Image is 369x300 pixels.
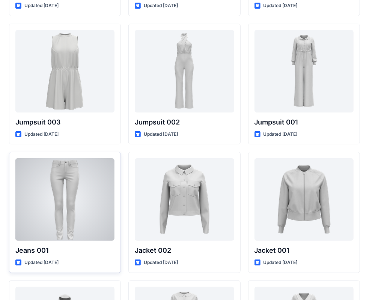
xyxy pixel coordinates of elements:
[255,245,354,256] p: Jacket 001
[264,130,298,138] p: Updated [DATE]
[144,130,178,138] p: Updated [DATE]
[264,259,298,267] p: Updated [DATE]
[15,158,114,241] a: Jeans 001
[255,158,354,241] a: Jacket 001
[255,117,354,127] p: Jumpsuit 001
[135,117,234,127] p: Jumpsuit 002
[144,259,178,267] p: Updated [DATE]
[135,30,234,112] a: Jumpsuit 002
[24,2,59,10] p: Updated [DATE]
[15,245,114,256] p: Jeans 001
[144,2,178,10] p: Updated [DATE]
[255,30,354,112] a: Jumpsuit 001
[264,2,298,10] p: Updated [DATE]
[15,117,114,127] p: Jumpsuit 003
[24,130,59,138] p: Updated [DATE]
[24,259,59,267] p: Updated [DATE]
[15,30,114,112] a: Jumpsuit 003
[135,245,234,256] p: Jacket 002
[135,158,234,241] a: Jacket 002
